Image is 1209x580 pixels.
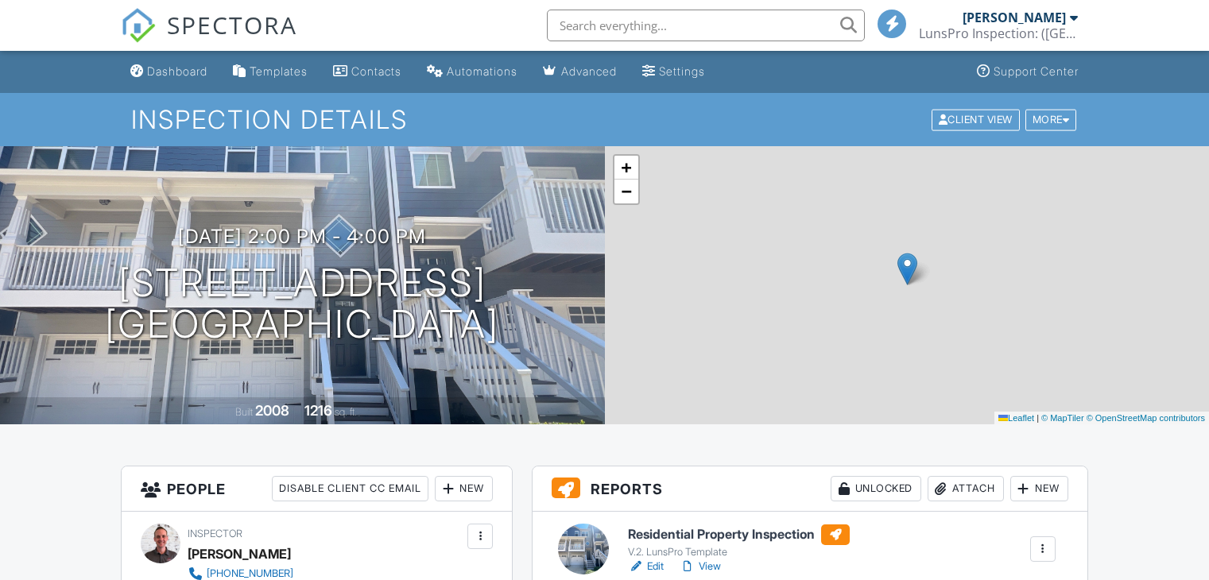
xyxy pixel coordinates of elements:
a: Dashboard [124,57,214,87]
span: SPECTORA [167,8,297,41]
div: Unlocked [831,476,921,501]
h3: People [122,466,512,512]
div: V.2. LunsPro Template [628,546,850,559]
div: More [1025,109,1077,130]
a: Advanced [537,57,623,87]
div: Contacts [351,64,401,78]
div: Attach [928,476,1004,501]
div: Client View [932,109,1020,130]
div: [PERSON_NAME] [188,542,291,566]
img: Marker [897,253,917,285]
div: [PERSON_NAME] [963,10,1066,25]
h1: Inspection Details [131,106,1078,133]
h3: Reports [533,466,1087,512]
div: New [435,476,493,501]
a: View [680,559,721,574]
div: Disable Client CC Email [272,476,428,501]
div: Templates [250,64,308,78]
input: Search everything... [547,10,865,41]
div: 2008 [255,402,289,419]
h6: Residential Property Inspection [628,524,850,545]
a: SPECTORA [121,21,297,55]
div: 1216 [304,402,332,419]
span: sq. ft. [335,406,357,418]
span: + [621,157,631,177]
a: © MapTiler [1041,413,1084,423]
h3: [DATE] 2:00 pm - 4:00 pm [178,226,426,247]
h1: [STREET_ADDRESS] [GEOGRAPHIC_DATA] [105,262,499,346]
a: Zoom in [614,156,638,180]
a: Edit [628,559,664,574]
a: Leaflet [998,413,1034,423]
a: © OpenStreetMap contributors [1087,413,1205,423]
span: − [621,181,631,201]
span: Built [235,406,253,418]
div: Automations [447,64,517,78]
a: Support Center [971,57,1085,87]
a: Contacts [327,57,408,87]
a: Automations (Basic) [420,57,524,87]
div: Advanced [561,64,617,78]
div: Dashboard [147,64,207,78]
a: Templates [227,57,314,87]
a: Settings [636,57,711,87]
div: Support Center [994,64,1079,78]
div: [PHONE_NUMBER] [207,567,293,580]
span: | [1037,413,1039,423]
a: Residential Property Inspection V.2. LunsPro Template [628,524,850,559]
img: The Best Home Inspection Software - Spectora [121,8,156,43]
div: LunsPro Inspection: (Atlanta) [919,25,1078,41]
div: Settings [659,64,705,78]
span: Inspector [188,528,242,539]
div: New [1010,476,1068,501]
a: Client View [930,113,1024,125]
a: Zoom out [614,180,638,203]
